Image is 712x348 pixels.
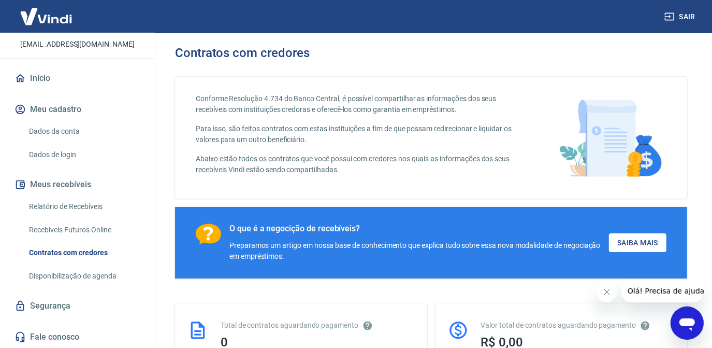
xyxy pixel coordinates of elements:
[640,321,650,331] svg: O valor comprometido não se refere a pagamentos pendentes na Vindi e sim como garantia a outras i...
[221,320,415,331] div: Total de contratos aguardando pagamento
[597,282,617,302] iframe: Fechar mensagem
[196,154,525,175] p: Abaixo estão todos os contratos que você possui com credores nos quais as informações dos seus re...
[25,266,142,287] a: Disponibilização de agenda
[34,24,121,35] p: RRTT JOIAS LTDA
[554,93,666,182] img: main-image.9f1869c469d712ad33ce.png
[6,7,87,16] span: Olá! Precisa de ajuda?
[25,144,142,165] a: Dados de login
[621,280,704,302] iframe: Mensagem da empresa
[25,219,142,241] a: Recebíveis Futuros Online
[481,320,675,331] div: Valor total de contratos aguardando pagamento
[609,233,666,253] a: Saiba Mais
[196,224,221,245] img: Ícone com um ponto de interrogação.
[671,307,704,340] iframe: Botão para abrir a janela de mensagens
[229,224,609,234] div: O que é a negocição de recebíveis?
[662,7,700,26] button: Sair
[12,173,142,196] button: Meus recebíveis
[25,121,142,142] a: Dados da conta
[175,46,310,60] h3: Contratos com credores
[229,240,609,262] div: Preparamos um artigo em nossa base de conhecimento que explica tudo sobre essa nova modalidade de...
[25,196,142,217] a: Relatório de Recebíveis
[12,98,142,121] button: Meu cadastro
[20,39,135,50] p: [EMAIL_ADDRESS][DOMAIN_NAME]
[12,295,142,317] a: Segurança
[12,67,142,90] a: Início
[196,93,525,115] p: Conforme Resolução 4.734 do Banco Central, é possível compartilhar as informações dos seus recebí...
[25,242,142,263] a: Contratos com credores
[12,1,80,32] img: Vindi
[362,321,373,331] svg: Esses contratos não se referem à Vindi, mas sim a outras instituições.
[196,123,525,145] p: Para isso, são feitos contratos com estas instituições a fim de que possam redirecionar e liquida...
